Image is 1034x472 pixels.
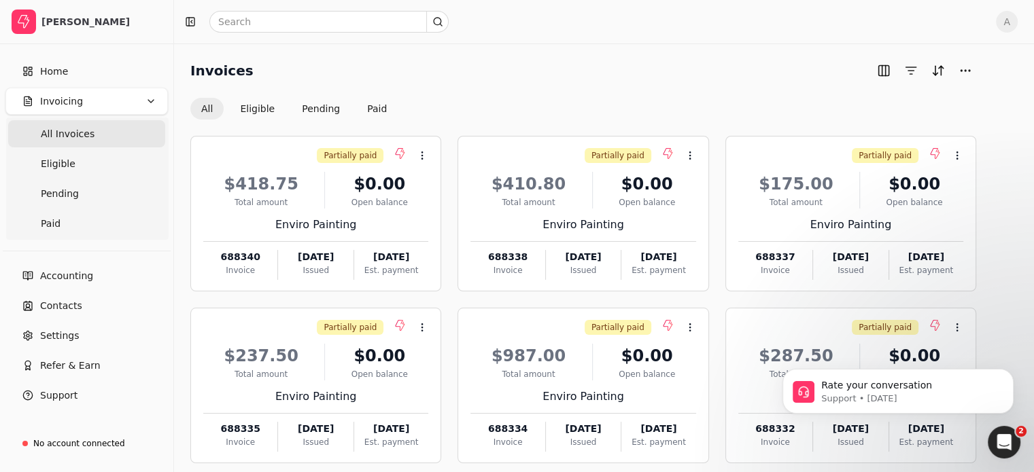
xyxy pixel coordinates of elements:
[927,60,949,81] button: Sort
[291,98,351,120] button: Pending
[1016,426,1027,437] span: 2
[203,217,428,233] div: Enviro Painting
[203,250,277,264] div: 688340
[40,329,79,343] span: Settings
[470,388,695,405] div: Enviro Painting
[324,321,377,333] span: Partially paid
[470,368,586,380] div: Total amount
[859,149,912,162] span: Partially paid
[190,60,254,81] h2: Invoices
[598,172,696,196] div: $0.00
[621,436,695,448] div: Est. payment
[988,426,1020,458] iframe: Intercom live chat
[813,264,888,276] div: Issued
[738,422,812,436] div: 688332
[278,264,353,276] div: Issued
[738,388,963,405] div: Enviro Painting
[598,196,696,208] div: Open balance
[190,98,398,120] div: Invoice filter options
[591,149,644,162] span: Partially paid
[889,264,963,276] div: Est. payment
[203,388,428,405] div: Enviro Painting
[203,436,277,448] div: Invoice
[5,58,168,85] a: Home
[41,15,162,29] div: [PERSON_NAME]
[8,150,165,177] a: Eligible
[859,321,912,333] span: Partially paid
[354,250,428,264] div: [DATE]
[738,344,854,368] div: $287.50
[738,368,854,380] div: Total amount
[41,187,79,201] span: Pending
[5,322,168,349] a: Settings
[33,437,125,450] div: No account connected
[954,60,976,81] button: More
[738,264,812,276] div: Invoice
[41,127,94,141] span: All Invoices
[738,196,854,208] div: Total amount
[209,11,449,33] input: Search
[203,172,319,196] div: $418.75
[5,431,168,456] a: No account connected
[865,172,963,196] div: $0.00
[470,422,545,436] div: 688334
[8,210,165,237] a: Paid
[40,94,83,109] span: Invoicing
[889,250,963,264] div: [DATE]
[40,269,93,283] span: Accounting
[470,344,586,368] div: $987.00
[40,299,82,313] span: Contacts
[354,264,428,276] div: Est. payment
[546,264,621,276] div: Issued
[738,436,812,448] div: Invoice
[470,196,586,208] div: Total amount
[190,98,224,120] button: All
[598,368,696,380] div: Open balance
[330,196,428,208] div: Open balance
[591,321,644,333] span: Partially paid
[470,172,586,196] div: $410.80
[40,388,77,403] span: Support
[354,436,428,448] div: Est. payment
[598,344,696,368] div: $0.00
[40,359,101,373] span: Refer & Earn
[996,11,1018,33] button: A
[546,436,621,448] div: Issued
[278,250,353,264] div: [DATE]
[278,422,353,436] div: [DATE]
[330,172,428,196] div: $0.00
[203,196,319,208] div: Total amount
[470,436,545,448] div: Invoice
[203,344,319,368] div: $237.50
[762,340,1034,435] iframe: Intercom notifications message
[5,292,168,319] a: Contacts
[5,382,168,409] button: Support
[5,352,168,379] button: Refer & Earn
[889,436,963,448] div: Est. payment
[41,217,61,231] span: Paid
[738,250,812,264] div: 688337
[621,422,695,436] div: [DATE]
[330,368,428,380] div: Open balance
[738,217,963,233] div: Enviro Painting
[470,264,545,276] div: Invoice
[813,436,888,448] div: Issued
[813,250,888,264] div: [DATE]
[356,98,398,120] button: Paid
[203,368,319,380] div: Total amount
[8,120,165,147] a: All Invoices
[8,180,165,207] a: Pending
[546,250,621,264] div: [DATE]
[330,344,428,368] div: $0.00
[5,262,168,289] a: Accounting
[229,98,286,120] button: Eligible
[354,422,428,436] div: [DATE]
[470,217,695,233] div: Enviro Painting
[621,250,695,264] div: [DATE]
[865,196,963,208] div: Open balance
[203,264,277,276] div: Invoice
